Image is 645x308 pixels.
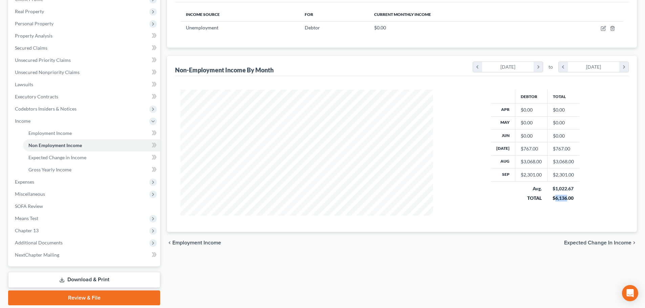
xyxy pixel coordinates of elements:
[521,158,542,165] div: $3,068.00
[547,168,579,181] td: $2,301.00
[549,64,553,70] span: to
[521,119,542,126] div: $0.00
[8,290,160,305] a: Review & File
[547,103,579,116] td: $0.00
[491,142,515,155] th: [DATE]
[15,240,63,245] span: Additional Documents
[521,133,542,139] div: $0.00
[564,240,631,245] span: Expected Change in Income
[547,116,579,129] td: $0.00
[15,8,44,14] span: Real Property
[15,81,33,87] span: Lawsuits
[482,62,534,72] div: [DATE]
[9,30,160,42] a: Property Analysis
[568,62,620,72] div: [DATE]
[15,69,80,75] span: Unsecured Nonpriority Claims
[521,171,542,178] div: $2,301.00
[9,66,160,78] a: Unsecured Nonpriority Claims
[167,240,221,245] button: chevron_left Employment Income
[186,12,220,17] span: Income Source
[23,139,160,151] a: Non Employment Income
[491,155,515,168] th: Aug
[534,62,543,72] i: chevron_right
[515,90,547,103] th: Debtor
[23,127,160,139] a: Employment Income
[547,155,579,168] td: $3,068.00
[172,240,221,245] span: Employment Income
[15,45,47,51] span: Secured Claims
[8,272,160,288] a: Download & Print
[491,168,515,181] th: Sep
[564,240,637,245] button: Expected Change in Income chevron_right
[521,145,542,152] div: $767.00
[305,12,313,17] span: For
[15,203,43,209] span: SOFA Review
[547,142,579,155] td: $767.00
[28,130,72,136] span: Employment Income
[473,62,482,72] i: chevron_left
[9,54,160,66] a: Unsecured Priority Claims
[186,25,218,30] span: Unemployment
[520,185,542,192] div: Avg.
[15,215,38,221] span: Means Test
[547,90,579,103] th: Total
[520,195,542,202] div: TOTAL
[15,106,77,112] span: Codebtors Insiders & Notices
[374,12,431,17] span: Current Monthly Income
[15,228,39,233] span: Chapter 13
[28,167,71,172] span: Gross Yearly Income
[491,103,515,116] th: Apr
[15,94,58,99] span: Executory Contracts
[28,142,82,148] span: Non Employment Income
[305,25,320,30] span: Debtor
[547,129,579,142] td: $0.00
[15,57,71,63] span: Unsecured Priority Claims
[491,129,515,142] th: Jun
[491,116,515,129] th: May
[23,164,160,176] a: Gross Yearly Income
[559,62,568,72] i: chevron_left
[15,191,45,197] span: Miscellaneous
[175,66,274,74] div: Non-Employment Income By Month
[9,91,160,103] a: Executory Contracts
[9,42,160,54] a: Secured Claims
[9,249,160,261] a: NextChapter Mailing
[521,106,542,113] div: $0.00
[9,200,160,212] a: SOFA Review
[167,240,172,245] i: chevron_left
[553,185,574,192] div: $1,022.67
[23,151,160,164] a: Expected Change in Income
[15,21,53,26] span: Personal Property
[374,25,386,30] span: $0.00
[15,118,30,124] span: Income
[622,285,638,301] div: Open Intercom Messenger
[9,78,160,91] a: Lawsuits
[28,155,86,160] span: Expected Change in Income
[619,62,628,72] i: chevron_right
[15,179,34,185] span: Expenses
[631,240,637,245] i: chevron_right
[15,33,52,39] span: Property Analysis
[553,195,574,202] div: $6,136.00
[15,252,59,258] span: NextChapter Mailing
